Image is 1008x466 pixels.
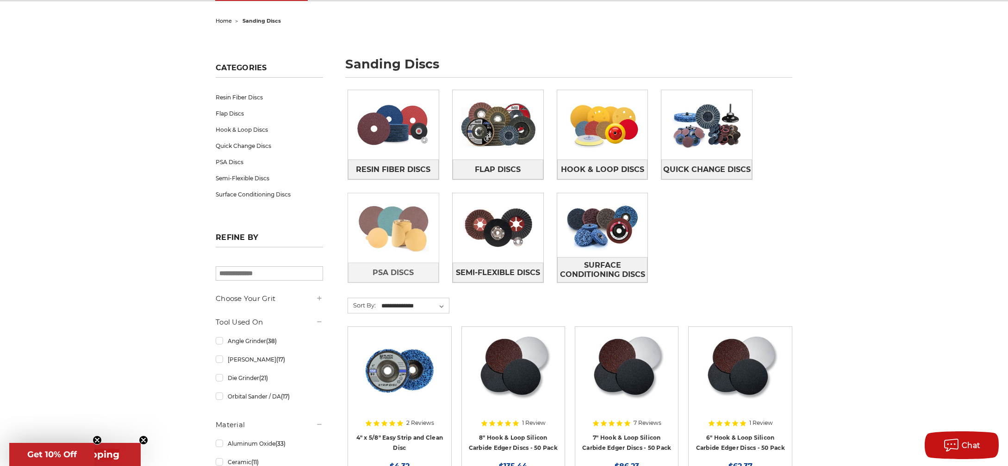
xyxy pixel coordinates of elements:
a: Semi-Flexible Discs [216,170,323,186]
span: 7 Reviews [634,420,661,426]
a: 8" Hook & Loop Silicon Carbide Edger Discs - 50 Pack [469,434,558,452]
span: (21) [259,374,268,381]
a: Resin Fiber Discs [216,89,323,105]
a: PSA Discs [348,263,439,282]
span: Hook & Loop Discs [561,162,644,178]
a: Semi-Flexible Discs [453,263,543,282]
a: Silicon Carbide 8" Hook & Loop Edger Discs [468,333,558,423]
a: 7" Hook & Loop Silicon Carbide Edger Discs - 50 Pack [582,434,671,452]
span: Surface Conditioning Discs [558,258,647,282]
img: PSA Discs [348,196,439,260]
a: [PERSON_NAME] [216,351,323,368]
span: (17) [276,356,285,363]
img: Surface Conditioning Discs [557,193,648,257]
button: Close teaser [139,435,148,445]
span: sanding discs [243,18,281,24]
div: Get 10% OffClose teaser [9,443,94,466]
h5: Tool Used On [216,317,323,328]
a: Resin Fiber Discs [348,159,439,179]
h5: Choose Your Grit [216,293,323,304]
h5: Material [216,419,323,430]
div: Get Free ShippingClose teaser [9,443,141,466]
a: 4" x 5/8" Easy Strip and Clean Disc [356,434,443,452]
span: Chat [962,441,981,450]
span: Semi-Flexible Discs [456,265,540,281]
img: Flap Discs [453,93,543,157]
a: 4" x 5/8" easy strip and clean discs [355,333,444,423]
button: Chat [925,431,999,459]
a: Surface Conditioning Discs [216,186,323,202]
a: Hook & Loop Discs [557,159,648,179]
span: Quick Change Discs [663,162,751,178]
a: Orbital Sander / DA [216,388,323,405]
img: Silicon Carbide 8" Hook & Loop Edger Discs [476,333,551,407]
img: Silicon Carbide 6" Hook & Loop Edger Discs [703,333,778,407]
span: (33) [275,440,286,447]
span: Get 10% Off [27,449,77,460]
a: Flap Discs [453,159,543,179]
a: Silicon Carbide 6" Hook & Loop Edger Discs [695,333,785,423]
button: Close teaser [93,435,102,445]
img: Resin Fiber Discs [348,93,439,157]
span: 1 Review [749,420,773,426]
a: 6" Hook & Loop Silicon Carbide Edger Discs - 50 Pack [696,434,785,452]
span: (17) [281,393,290,400]
img: Silicon Carbide 7" Hook & Loop Edger Discs [589,333,664,407]
span: 1 Review [522,420,546,426]
h5: Refine by [216,233,323,247]
img: Semi-Flexible Discs [453,196,543,260]
select: Sort By: [380,299,449,313]
img: Hook & Loop Discs [557,93,648,157]
a: Flap Discs [216,105,323,122]
a: PSA Discs [216,154,323,170]
a: Surface Conditioning Discs [557,257,648,282]
a: Aluminum Oxide [216,435,323,452]
a: Angle Grinder [216,333,323,349]
h1: sanding discs [345,58,792,78]
h5: Categories [216,63,323,78]
img: Quick Change Discs [661,93,752,157]
span: 2 Reviews [406,420,434,426]
span: (38) [266,337,277,344]
span: Resin Fiber Discs [356,162,430,178]
span: PSA Discs [373,265,414,281]
a: Quick Change Discs [216,138,323,154]
span: (11) [251,459,259,466]
label: Sort By: [348,298,376,312]
a: Silicon Carbide 7" Hook & Loop Edger Discs [582,333,672,423]
a: home [216,18,232,24]
a: Quick Change Discs [661,159,752,179]
a: Hook & Loop Discs [216,122,323,138]
span: Flap Discs [475,162,521,178]
a: Die Grinder [216,370,323,386]
img: 4" x 5/8" easy strip and clean discs [362,333,436,407]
